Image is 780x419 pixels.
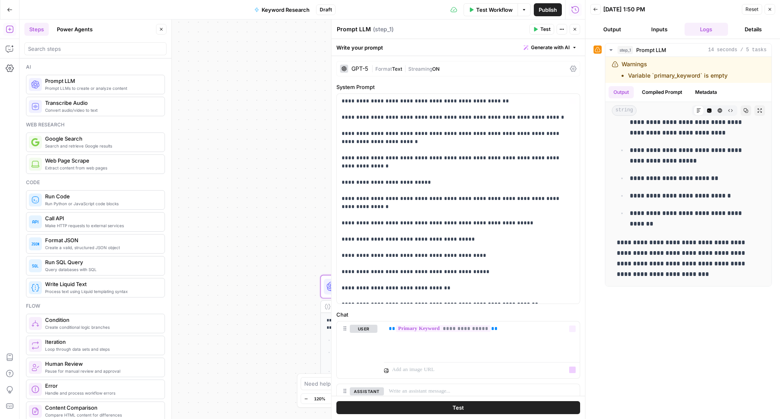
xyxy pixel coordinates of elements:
span: Query databases with SQL [45,266,158,273]
button: Output [609,86,634,98]
span: Loop through data sets and steps [45,346,158,352]
span: Extract content from web pages [45,165,158,171]
div: Code [26,179,165,186]
span: step_1 [617,46,633,54]
span: Search and retrieve Google results [45,143,158,149]
div: Warnings [622,60,728,80]
span: Draft [320,6,332,13]
span: Prompt LLM [45,77,158,85]
span: Pause for manual review and approval [45,368,158,374]
button: Steps [24,23,49,36]
button: Reset [742,4,762,15]
span: Run Python or JavaScript code blocks [45,200,158,207]
span: | [371,64,375,72]
label: System Prompt [336,83,580,91]
span: Human Review [45,360,158,368]
img: vrinnnclop0vshvmafd7ip1g7ohf [31,407,39,415]
span: Prompt LLM [636,46,666,54]
span: Prompt LLMs to create or analyze content [45,85,158,91]
button: Test [336,401,580,414]
button: user [350,325,377,333]
span: Format [375,66,392,72]
span: Call API [45,214,158,222]
span: Error [45,382,158,390]
span: Format JSON [45,236,158,244]
span: Content Comparison [45,404,158,412]
span: Test [540,26,550,33]
span: Keyword Research [262,6,310,14]
span: ( step_1 ) [373,25,394,33]
span: string [612,105,637,116]
button: Generate with AI [520,42,580,53]
button: Details [731,23,775,36]
div: 14 seconds / 5 tasks [605,57,771,286]
span: Google Search [45,135,158,143]
span: 14 seconds / 5 tasks [708,46,767,54]
span: Handle and process workflow errors [45,390,158,396]
span: Create conditional logic branches [45,324,158,330]
span: Convert audio/video to text [45,107,158,113]
button: 14 seconds / 5 tasks [605,43,771,56]
span: Run Code [45,192,158,200]
button: Inputs [637,23,681,36]
div: user [337,321,377,378]
div: Ai [26,63,165,71]
li: Variable `primary_keyword` is empty [628,72,728,80]
button: Compiled Prompt [637,86,687,98]
input: Search steps [28,45,163,53]
button: Test Workflow [464,3,518,16]
button: Logs [685,23,728,36]
span: Condition [45,316,158,324]
button: Power Agents [52,23,97,36]
span: Write Liquid Text [45,280,158,288]
button: Publish [534,3,562,16]
span: ON [432,66,440,72]
span: Text [392,66,402,72]
button: assistant [350,387,384,395]
span: Test Workflow [476,6,513,14]
div: Flow [26,302,165,310]
label: Chat [336,310,580,319]
span: Streaming [408,66,432,72]
button: Keyword Research [249,3,314,16]
div: WorkflowSet InputsInputs [321,222,472,246]
span: Make HTTP requests to external services [45,222,158,229]
div: Web research [26,121,165,128]
button: Test [529,24,554,35]
span: Test [453,404,464,412]
span: Web Page Scrape [45,156,158,165]
button: Output [590,23,634,36]
span: Compare HTML content for differences [45,412,158,418]
span: Transcribe Audio [45,99,158,107]
button: Metadata [690,86,722,98]
div: Write your prompt [331,39,585,56]
span: Run SQL Query [45,258,158,266]
span: Iteration [45,338,158,346]
span: 120% [314,395,325,402]
span: Reset [745,6,758,13]
textarea: Prompt LLM [337,25,371,33]
span: Process text using Liquid templating syntax [45,288,158,295]
span: Create a valid, structured JSON object [45,244,158,251]
span: Generate with AI [531,44,570,51]
span: | [402,64,408,72]
span: Publish [539,6,557,14]
div: GPT-5 [351,66,368,72]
